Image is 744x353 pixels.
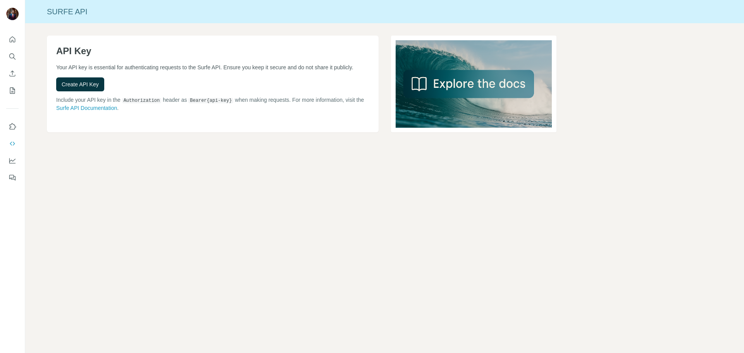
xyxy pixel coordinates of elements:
button: My lists [6,84,19,98]
a: Surfe API Documentation [56,105,117,111]
p: Your API key is essential for authenticating requests to the Surfe API. Ensure you keep it secure... [56,63,369,71]
img: Avatar [6,8,19,20]
button: Use Surfe on LinkedIn [6,120,19,134]
div: Surfe API [25,6,744,17]
span: Create API Key [62,81,99,88]
button: Use Surfe API [6,137,19,151]
button: Quick start [6,33,19,46]
h1: API Key [56,45,369,57]
code: Authorization [122,98,162,103]
p: Include your API key in the header as when making requests. For more information, visit the . [56,96,369,112]
button: Feedback [6,171,19,185]
button: Create API Key [56,77,104,91]
button: Search [6,50,19,63]
button: Dashboard [6,154,19,168]
code: Bearer {api-key} [188,98,233,103]
button: Enrich CSV [6,67,19,81]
